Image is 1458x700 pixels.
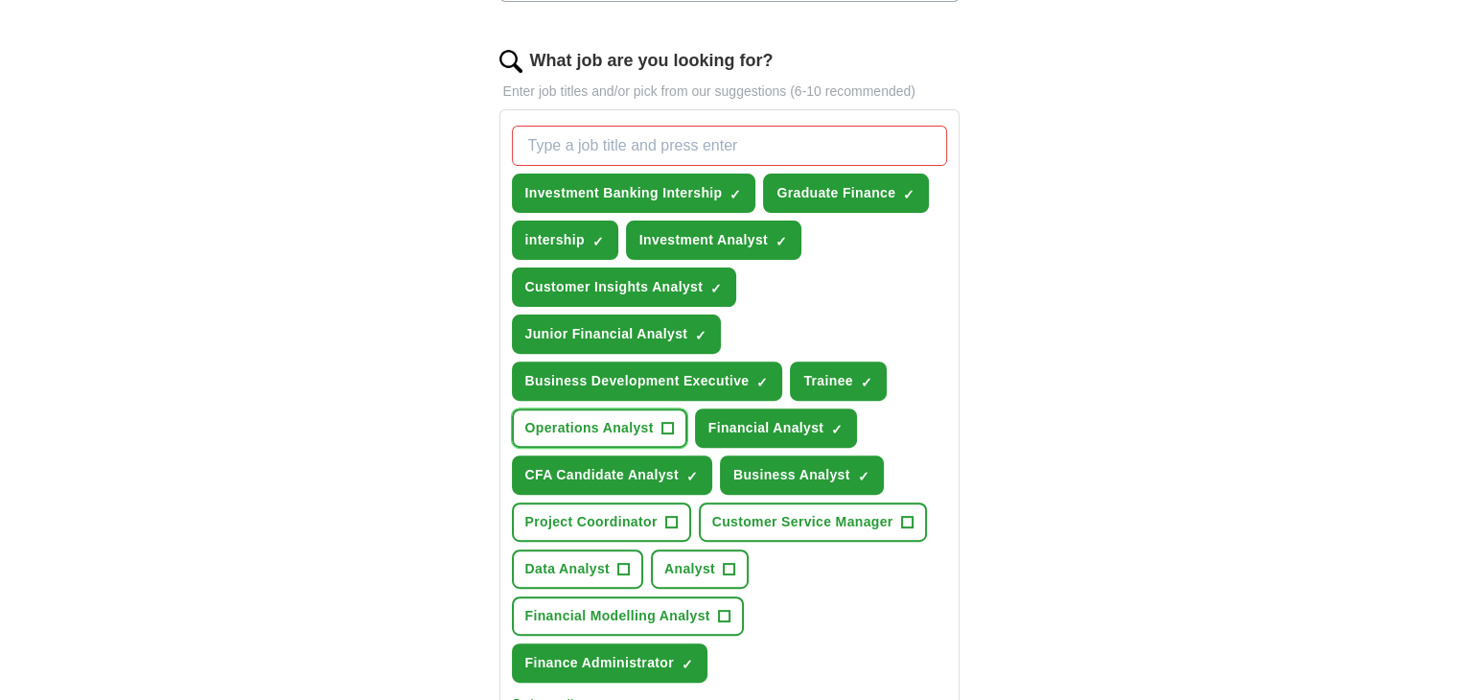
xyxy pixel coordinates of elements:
[525,277,704,297] span: Customer Insights Analyst
[525,324,688,344] span: Junior Financial Analyst
[512,408,687,448] button: Operations Analyst
[525,230,585,250] span: intership
[651,549,749,589] button: Analyst
[512,643,707,683] button: Finance Administrator✓
[733,465,850,485] span: Business Analyst
[525,559,611,579] span: Data Analyst
[775,234,787,249] span: ✓
[903,187,914,202] span: ✓
[695,328,706,343] span: ✓
[729,187,741,202] span: ✓
[756,375,768,390] span: ✓
[525,418,654,438] span: Operations Analyst
[499,50,522,73] img: search.png
[512,268,737,307] button: Customer Insights Analyst✓
[499,82,960,102] p: Enter job titles and/or pick from our suggestions (6-10 recommended)
[525,465,679,485] span: CFA Candidate Analyst
[686,469,698,484] span: ✓
[790,362,886,401] button: Trainee✓
[664,559,715,579] span: Analyst
[525,183,723,203] span: Investment Banking Intership
[695,408,858,448] button: Financial Analyst✓
[831,422,843,437] span: ✓
[512,502,691,542] button: Project Coordinator
[512,174,756,213] button: Investment Banking Intership✓
[720,455,884,495] button: Business Analyst✓
[512,362,783,401] button: Business Development Executive✓
[710,281,722,296] span: ✓
[512,315,722,354] button: Junior Financial Analyst✓
[708,418,824,438] span: Financial Analyst
[861,375,872,390] span: ✓
[512,455,712,495] button: CFA Candidate Analyst✓
[525,653,674,673] span: Finance Administrator
[525,512,658,532] span: Project Coordinator
[712,512,893,532] span: Customer Service Manager
[512,549,644,589] button: Data Analyst
[512,221,618,260] button: intership✓
[699,502,927,542] button: Customer Service Manager
[525,371,750,391] span: Business Development Executive
[525,606,710,626] span: Financial Modelling Analyst
[763,174,929,213] button: Graduate Finance✓
[776,183,895,203] span: Graduate Finance
[512,596,744,636] button: Financial Modelling Analyst
[682,657,693,672] span: ✓
[858,469,869,484] span: ✓
[626,221,801,260] button: Investment Analyst✓
[592,234,604,249] span: ✓
[639,230,768,250] span: Investment Analyst
[530,48,774,74] label: What job are you looking for?
[803,371,852,391] span: Trainee
[512,126,947,166] input: Type a job title and press enter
